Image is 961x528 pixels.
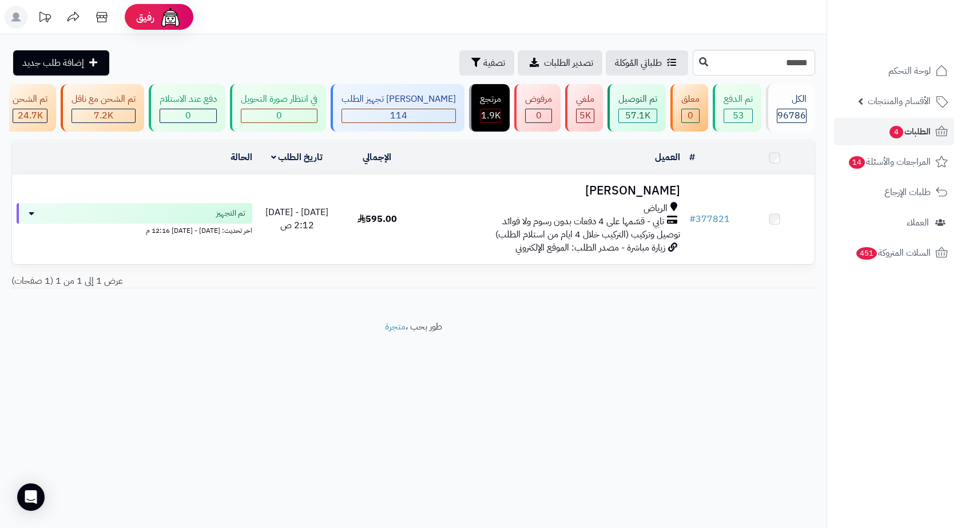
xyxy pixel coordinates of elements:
span: إضافة طلب جديد [22,56,84,70]
span: الأقسام والمنتجات [868,93,931,109]
div: 53 [724,109,752,122]
a: الإجمالي [363,150,391,164]
div: تم الشحن مع ناقل [72,93,136,106]
a: في انتظار صورة التحويل 0 [228,84,328,132]
span: 1.9K [481,109,501,122]
span: 24.7K [18,109,43,122]
div: 0 [160,109,216,122]
span: 0 [688,109,693,122]
a: الكل96786 [764,84,817,132]
a: مرتجع 1.9K [467,84,512,132]
span: الرياض [644,202,668,215]
span: طلباتي المُوكلة [615,56,662,70]
div: مرتجع [480,93,501,106]
span: المراجعات والأسئلة [848,154,931,170]
a: السلات المتروكة451 [834,239,954,267]
a: الطلبات4 [834,118,954,145]
div: 0 [241,109,317,122]
a: طلباتي المُوكلة [606,50,688,76]
span: 0 [276,109,282,122]
div: 114 [342,109,455,122]
div: 4999 [577,109,594,122]
span: 57.1K [625,109,650,122]
span: 4 [889,126,903,139]
span: 7.2K [94,109,113,122]
span: تصدير الطلبات [544,56,593,70]
a: طلبات الإرجاع [834,178,954,206]
img: logo-2.png [883,23,950,47]
span: تم التجهيز [216,208,245,219]
a: ملغي 5K [563,84,605,132]
a: تم التوصيل 57.1K [605,84,668,132]
a: تصدير الطلبات [518,50,602,76]
div: عرض 1 إلى 1 من 1 (1 صفحات) [3,275,414,288]
span: 53 [733,109,744,122]
div: 24734 [13,109,47,122]
div: [PERSON_NAME] تجهيز الطلب [341,93,456,106]
span: 5K [579,109,591,122]
span: 0 [536,109,542,122]
a: متجرة [385,320,406,334]
span: لوحة التحكم [888,63,931,79]
span: السلات المتروكة [855,245,931,261]
a: مرفوض 0 [512,84,563,132]
span: تابي - قسّمها على 4 دفعات بدون رسوم ولا فوائد [502,215,664,228]
span: 595.00 [358,212,397,226]
div: 1851 [480,109,501,122]
a: إضافة طلب جديد [13,50,109,76]
div: الكل [777,93,807,106]
a: العملاء [834,209,954,236]
div: 0 [526,109,551,122]
div: تم التوصيل [618,93,657,106]
span: تصفية [483,56,505,70]
span: [DATE] - [DATE] 2:12 ص [265,205,328,232]
img: ai-face.png [159,6,182,29]
div: تم الدفع [724,93,753,106]
a: [PERSON_NAME] تجهيز الطلب 114 [328,84,467,132]
a: تم الدفع 53 [710,84,764,132]
a: تم الشحن مع ناقل 7.2K [58,84,146,132]
a: الحالة [231,150,252,164]
a: تحديثات المنصة [30,6,59,31]
a: معلق 0 [668,84,710,132]
h3: [PERSON_NAME] [422,184,680,197]
div: معلق [681,93,700,106]
span: 114 [390,109,407,122]
a: المراجعات والأسئلة14 [834,148,954,176]
div: في انتظار صورة التحويل [241,93,317,106]
span: 96786 [777,109,806,122]
a: تاريخ الطلب [271,150,323,164]
span: # [689,212,696,226]
div: 0 [682,109,699,122]
div: دفع عند الاستلام [160,93,217,106]
span: رفيق [136,10,154,24]
a: العميل [655,150,680,164]
span: طلبات الإرجاع [884,184,931,200]
div: تم الشحن [13,93,47,106]
div: 7222 [72,109,135,122]
button: تصفية [459,50,514,76]
span: 14 [848,156,865,169]
span: الطلبات [888,124,931,140]
div: مرفوض [525,93,552,106]
span: 0 [185,109,191,122]
a: # [689,150,695,164]
div: 57074 [619,109,657,122]
div: Open Intercom Messenger [17,483,45,511]
span: توصيل وتركيب (التركيب خلال 4 ايام من استلام الطلب) [495,228,680,241]
span: 451 [856,247,877,260]
a: #377821 [689,212,730,226]
div: ملغي [576,93,594,106]
span: العملاء [907,215,929,231]
div: اخر تحديث: [DATE] - [DATE] 12:16 م [17,224,252,236]
span: زيارة مباشرة - مصدر الطلب: الموقع الإلكتروني [515,241,665,255]
a: لوحة التحكم [834,57,954,85]
a: دفع عند الاستلام 0 [146,84,228,132]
